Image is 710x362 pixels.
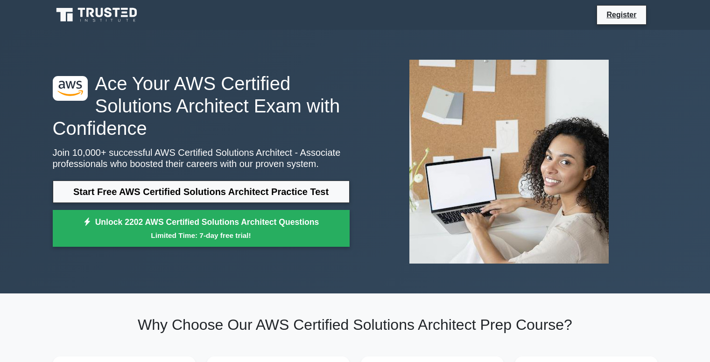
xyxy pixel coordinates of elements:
[601,9,642,21] a: Register
[53,147,350,169] p: Join 10,000+ successful AWS Certified Solutions Architect - Associate professionals who boosted t...
[53,181,350,203] a: Start Free AWS Certified Solutions Architect Practice Test
[53,210,350,247] a: Unlock 2202 AWS Certified Solutions Architect QuestionsLimited Time: 7-day free trial!
[53,316,658,334] h2: Why Choose Our AWS Certified Solutions Architect Prep Course?
[53,72,350,139] h1: Ace Your AWS Certified Solutions Architect Exam with Confidence
[64,230,338,241] small: Limited Time: 7-day free trial!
